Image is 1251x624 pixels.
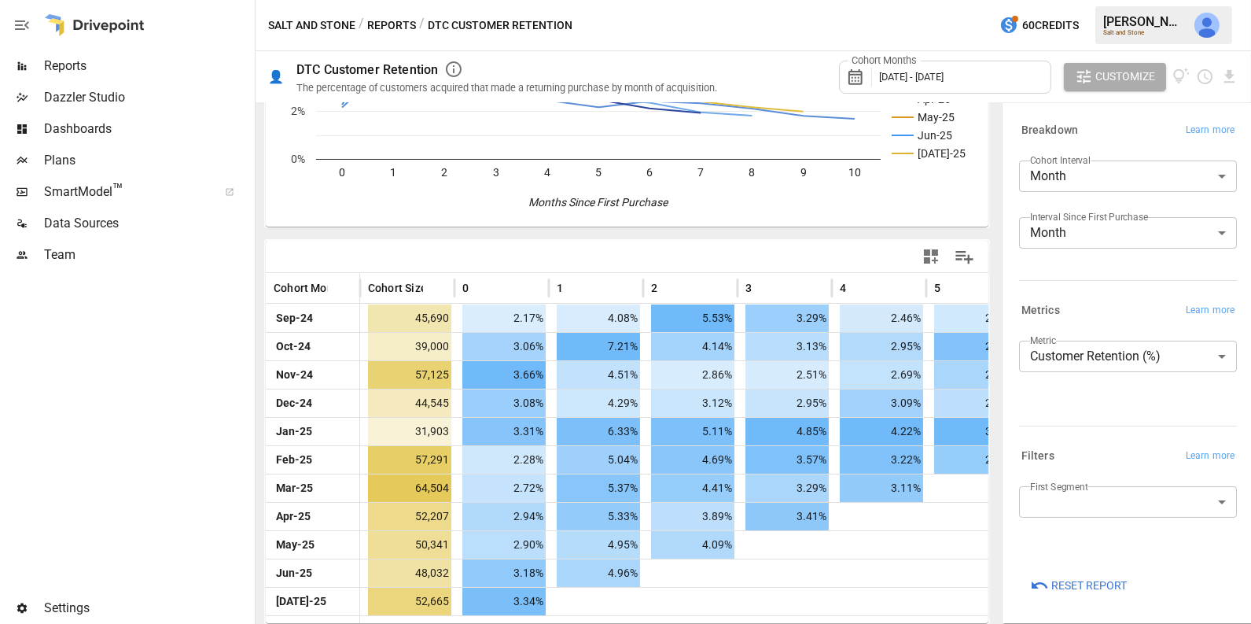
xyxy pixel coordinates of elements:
span: 64,504 [368,474,451,502]
label: Interval Since First Purchase [1030,210,1148,223]
span: 5 [934,280,940,296]
span: Apr-25 [274,503,313,530]
label: First Segment [1030,480,1088,493]
button: Sort [659,277,681,299]
span: 3.41% [745,503,829,530]
span: 3.11% [840,474,923,502]
label: Cohort Interval [1030,153,1091,167]
div: / [359,16,364,35]
span: 4.22% [840,418,923,445]
span: Jun-25 [274,559,315,587]
text: 2% [291,105,305,117]
label: Cohort Months [848,54,921,68]
span: Oct-24 [274,333,313,360]
span: 52,665 [368,588,451,615]
span: 2.46% [840,305,923,332]
span: 2.90% [462,531,546,559]
h6: Metrics [1021,302,1060,319]
span: 57,125 [368,361,451,389]
text: 6 [646,166,653,179]
div: The percentage of customers acquired that made a returning purchase by month of acquisition. [296,82,717,94]
h6: Breakdown [1021,122,1078,139]
button: Sort [753,277,775,299]
button: Julie Wilton [1185,3,1229,47]
span: 3 [745,280,752,296]
span: 4 [840,280,846,296]
span: 2.51% [745,361,829,389]
span: 2.17% [934,305,1017,332]
text: 0 [339,166,345,179]
span: Data Sources [44,214,252,233]
text: 8 [749,166,756,179]
button: Reset Report [1019,571,1138,600]
span: Reports [44,57,252,76]
span: 4.95% [557,531,640,559]
span: Cohort Month [274,280,344,296]
div: Salt and Stone [1103,29,1185,36]
span: May-25 [274,531,317,559]
button: Sort [425,277,447,299]
span: Mar-25 [274,474,315,502]
text: 0% [291,153,305,165]
text: Jun-25 [918,129,952,142]
button: 60Credits [993,11,1085,40]
span: 3.23% [934,418,1017,445]
span: Sep-24 [274,305,315,332]
span: [DATE] - [DATE] [879,71,944,83]
text: 10 [848,166,861,179]
span: Jan-25 [274,418,315,445]
button: Sort [848,277,870,299]
span: 3.08% [462,390,546,417]
img: Julie Wilton [1194,13,1220,38]
span: 2.28% [462,446,546,474]
text: 7 [697,166,704,179]
button: Sort [942,277,964,299]
span: 3.09% [840,390,923,417]
span: 2.72% [462,474,546,502]
span: 4.51% [557,361,640,389]
span: 3.66% [462,361,546,389]
span: 2.86% [651,361,734,389]
button: Sort [329,277,351,299]
span: 52,207 [368,503,451,530]
span: 44,545 [368,390,451,417]
span: 48,032 [368,559,451,587]
text: [DATE]-25 [918,147,966,160]
span: Plans [44,151,252,170]
span: Learn more [1186,123,1234,138]
span: 2.95% [745,390,829,417]
button: Sort [565,277,587,299]
div: Customer Retention (%) [1019,341,1237,372]
button: Reports [367,16,416,35]
span: Learn more [1186,303,1234,319]
span: 2.51% [934,361,1017,389]
div: / [419,16,425,35]
span: 4.08% [557,305,640,332]
button: Salt and Stone [268,16,355,35]
div: [PERSON_NAME] [1103,14,1185,29]
label: Metric [1030,334,1056,347]
span: 2.69% [840,361,923,389]
text: May-25 [918,111,955,124]
span: 2.17% [462,305,546,332]
span: Customize [1095,67,1155,87]
span: 3.31% [462,418,546,445]
button: Download report [1220,68,1238,86]
text: 2 [441,166,447,179]
text: Apr-25 [918,93,951,105]
span: Dashboards [44,120,252,138]
span: 4.14% [651,333,734,360]
span: ™ [112,180,123,200]
span: 2.68% [934,333,1017,360]
text: 9 [800,166,807,179]
span: 45,690 [368,305,451,332]
button: Manage Columns [947,239,982,275]
div: Month [1019,161,1237,192]
span: Feb-25 [274,446,315,474]
span: 3.29% [745,474,829,502]
span: 31,903 [368,418,451,445]
text: 1 [390,166,396,179]
span: 2.94% [462,503,546,530]
span: 4.41% [651,474,734,502]
span: Reset Report [1051,576,1127,596]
